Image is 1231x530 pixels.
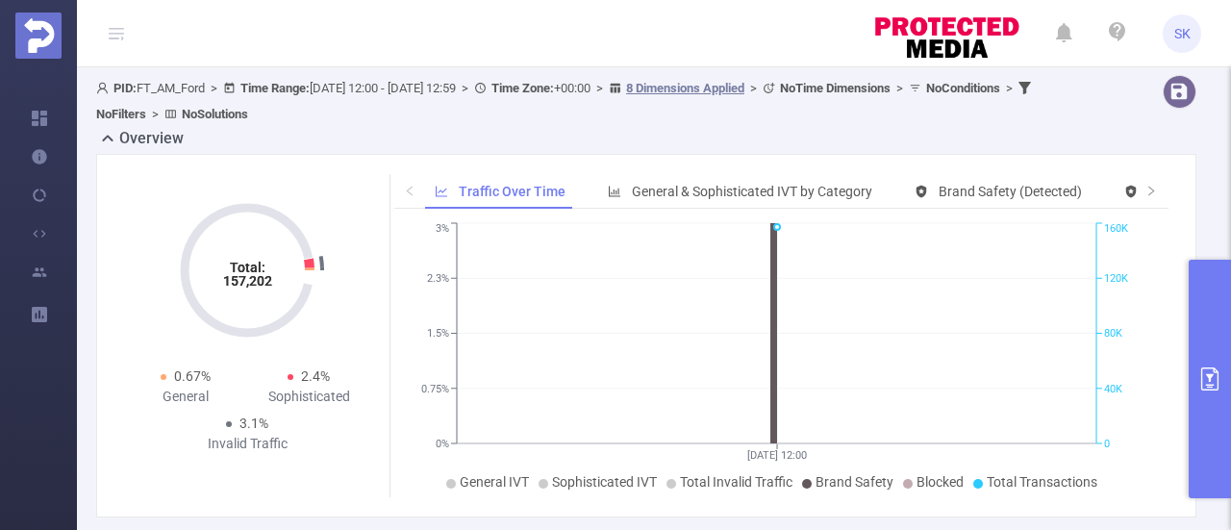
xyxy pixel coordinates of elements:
span: > [146,107,164,121]
b: Time Range: [240,81,310,95]
i: icon: user [96,82,113,94]
img: Protected Media [15,13,62,59]
b: No Solutions [182,107,248,121]
tspan: 0 [1104,438,1110,450]
i: icon: left [404,185,415,196]
span: Traffic Over Time [459,184,565,199]
tspan: [DATE] 12:00 [747,449,807,462]
i: icon: line-chart [435,185,448,198]
h2: Overview [119,127,184,150]
div: General [124,387,247,407]
span: > [744,81,763,95]
span: Total Transactions [987,474,1097,490]
b: No Time Dimensions [780,81,891,95]
tspan: 120K [1104,272,1128,285]
span: General & Sophisticated IVT by Category [632,184,872,199]
span: Brand Safety [816,474,893,490]
b: Time Zone: [491,81,554,95]
tspan: 3% [436,223,449,236]
tspan: 160K [1104,223,1128,236]
span: SK [1174,14,1191,53]
span: Blocked [917,474,964,490]
b: PID: [113,81,137,95]
span: > [456,81,474,95]
div: Invalid Traffic [186,434,309,454]
i: icon: bar-chart [608,185,621,198]
div: Sophisticated [247,387,370,407]
span: > [590,81,609,95]
tspan: 2.3% [427,272,449,285]
span: 2.4% [301,368,330,384]
span: General IVT [460,474,529,490]
tspan: 0.75% [421,383,449,395]
b: No Filters [96,107,146,121]
span: 0.67% [174,368,211,384]
tspan: 157,202 [223,273,272,289]
span: > [891,81,909,95]
u: 8 Dimensions Applied [626,81,744,95]
tspan: 40K [1104,383,1122,395]
i: icon: right [1145,185,1157,196]
tspan: Total: [230,260,265,275]
span: FT_AM_Ford [DATE] 12:00 - [DATE] 12:59 +00:00 [96,81,1036,121]
span: > [1000,81,1018,95]
tspan: 0% [436,438,449,450]
span: 3.1% [239,416,268,431]
b: No Conditions [926,81,1000,95]
span: Brand Safety (Detected) [939,184,1082,199]
span: > [205,81,223,95]
tspan: 80K [1104,328,1122,341]
span: Sophisticated IVT [552,474,657,490]
span: Total Invalid Traffic [680,474,792,490]
tspan: 1.5% [427,328,449,341]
